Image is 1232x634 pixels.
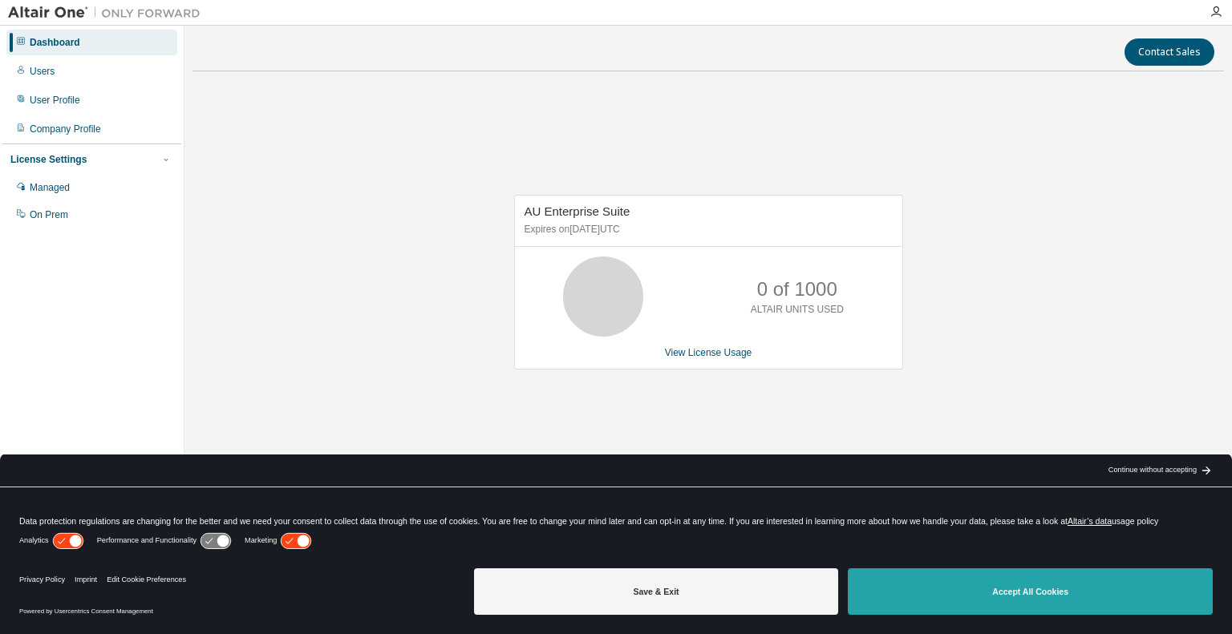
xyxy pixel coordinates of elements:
span: AU Enterprise Suite [525,204,630,218]
button: Contact Sales [1125,38,1214,66]
div: License Settings [10,153,87,166]
div: User Profile [30,94,80,107]
a: View License Usage [665,347,752,358]
p: 0 of 1000 [757,276,837,303]
div: Managed [30,181,70,194]
div: Dashboard [30,36,80,49]
p: Expires on [DATE] UTC [525,223,889,236]
div: Company Profile [30,123,101,135]
img: Altair One [8,5,209,21]
p: ALTAIR UNITS USED [751,303,844,317]
div: On Prem [30,208,68,221]
div: Users [30,65,55,78]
